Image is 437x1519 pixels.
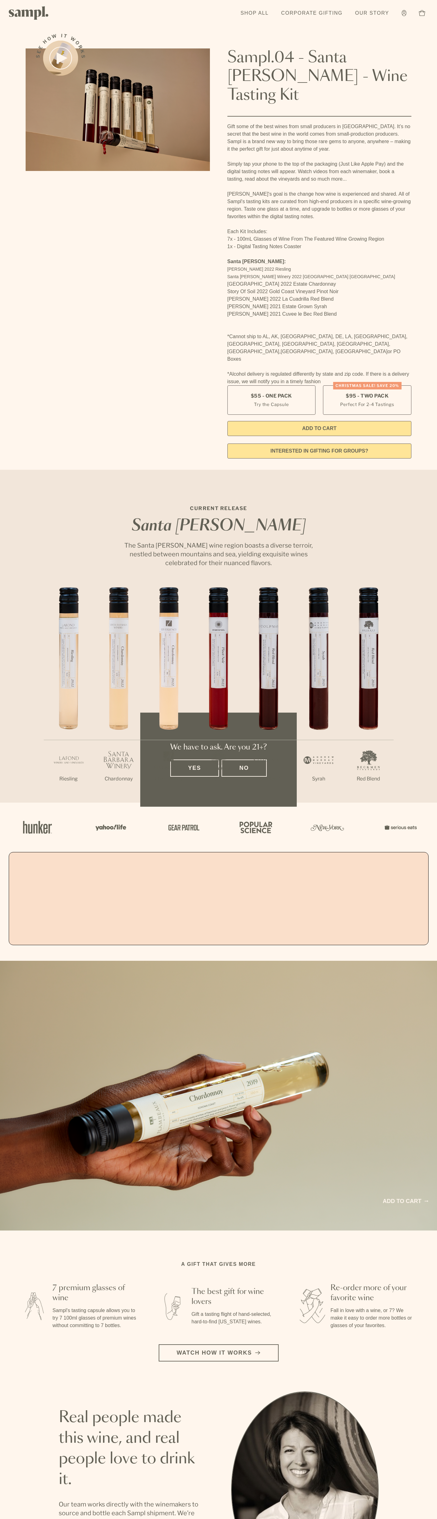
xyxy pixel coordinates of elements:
p: Pinot Noir [194,775,244,783]
img: Sampl.04 - Santa Barbara - Wine Tasting Kit [26,48,210,171]
small: Try the Capsule [254,401,289,408]
li: 5 / 7 [244,587,294,803]
p: Riesling [44,775,94,783]
p: Chardonnay [94,775,144,783]
span: $55 - One Pack [251,393,292,399]
button: See how it works [43,41,78,76]
span: $95 - Two Pack [346,393,389,399]
p: Chardonnay [144,775,194,783]
a: Shop All [237,6,272,20]
li: 2 / 7 [94,587,144,803]
p: Red Blend [244,775,294,783]
small: Perfect For 2-4 Tastings [340,401,394,408]
li: 7 / 7 [344,587,394,803]
a: interested in gifting for groups? [227,444,412,459]
li: 6 / 7 [294,587,344,803]
li: 3 / 7 [144,587,194,803]
a: Add to cart [383,1197,428,1206]
li: 1 / 7 [44,587,94,803]
button: Add to Cart [227,421,412,436]
p: Syrah [294,775,344,783]
img: Sampl logo [9,6,49,20]
div: Christmas SALE! Save 20% [333,382,401,389]
a: Corporate Gifting [278,6,346,20]
a: Our Story [352,6,392,20]
li: 4 / 7 [194,587,244,803]
p: Red Blend [344,775,394,783]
